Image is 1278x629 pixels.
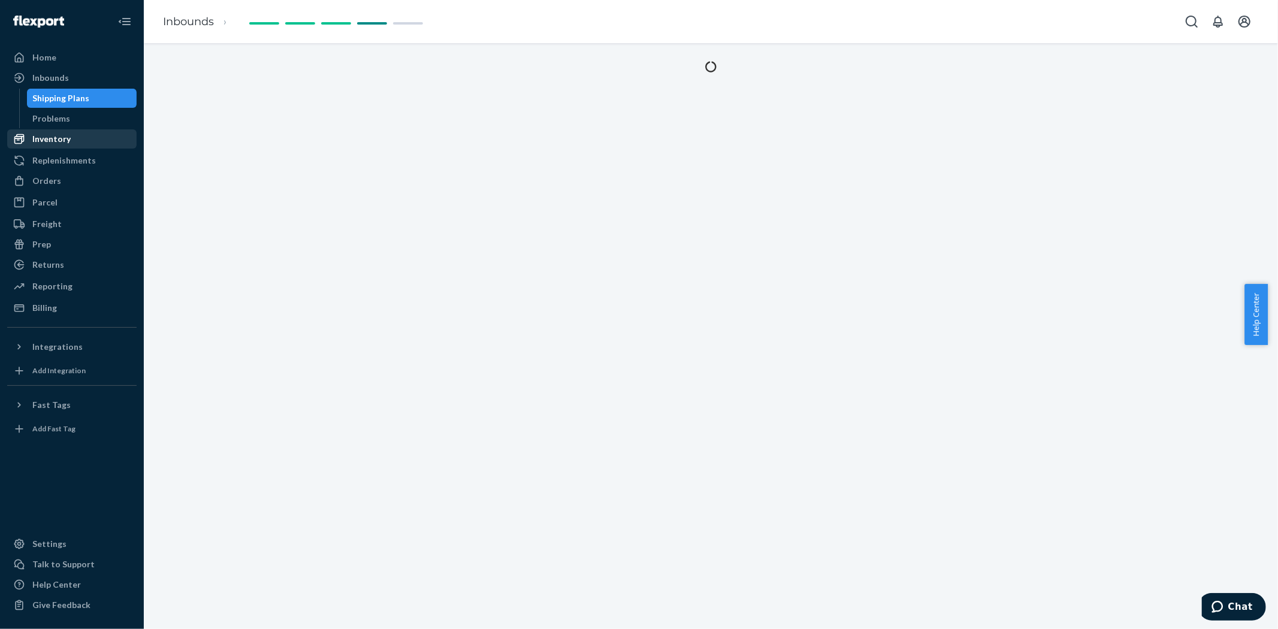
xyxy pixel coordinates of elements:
[32,599,90,611] div: Give Feedback
[32,155,96,167] div: Replenishments
[32,399,71,411] div: Fast Tags
[32,133,71,145] div: Inventory
[1180,10,1204,34] button: Open Search Box
[7,129,137,149] a: Inventory
[1232,10,1256,34] button: Open account menu
[32,218,62,230] div: Freight
[32,196,58,208] div: Parcel
[13,16,64,28] img: Flexport logo
[7,255,137,274] a: Returns
[7,337,137,356] button: Integrations
[7,534,137,554] a: Settings
[32,341,83,353] div: Integrations
[33,92,90,104] div: Shipping Plans
[32,175,61,187] div: Orders
[1206,10,1230,34] button: Open notifications
[27,109,137,128] a: Problems
[7,575,137,594] a: Help Center
[153,4,246,40] ol: breadcrumbs
[7,68,137,87] a: Inbounds
[7,214,137,234] a: Freight
[113,10,137,34] button: Close Navigation
[7,298,137,317] a: Billing
[7,555,137,574] button: Talk to Support
[7,151,137,170] a: Replenishments
[32,302,57,314] div: Billing
[32,424,75,434] div: Add Fast Tag
[32,259,64,271] div: Returns
[32,52,56,63] div: Home
[32,280,72,292] div: Reporting
[7,395,137,415] button: Fast Tags
[32,365,86,376] div: Add Integration
[32,538,67,550] div: Settings
[7,595,137,615] button: Give Feedback
[7,361,137,380] a: Add Integration
[163,15,214,28] a: Inbounds
[7,235,137,254] a: Prep
[27,89,137,108] a: Shipping Plans
[7,277,137,296] a: Reporting
[7,48,137,67] a: Home
[32,579,81,591] div: Help Center
[1202,593,1266,623] iframe: Opens a widget where you can chat to one of our agents
[1244,284,1268,345] button: Help Center
[7,193,137,212] a: Parcel
[32,558,95,570] div: Talk to Support
[33,113,71,125] div: Problems
[7,171,137,190] a: Orders
[32,72,69,84] div: Inbounds
[32,238,51,250] div: Prep
[7,419,137,439] a: Add Fast Tag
